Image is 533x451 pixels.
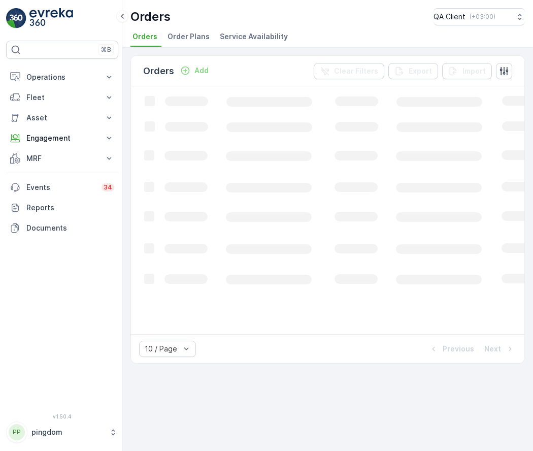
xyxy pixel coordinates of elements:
[194,66,209,76] p: Add
[9,424,25,440] div: PP
[31,427,104,437] p: pingdom
[26,223,114,233] p: Documents
[6,108,118,128] button: Asset
[434,8,525,25] button: QA Client(+03:00)
[6,87,118,108] button: Fleet
[443,344,474,354] p: Previous
[462,66,486,76] p: Import
[168,31,210,42] span: Order Plans
[6,218,118,238] a: Documents
[409,66,432,76] p: Export
[6,177,118,198] a: Events34
[470,13,495,21] p: ( +03:00 )
[130,9,171,25] p: Orders
[6,128,118,148] button: Engagement
[314,63,384,79] button: Clear Filters
[427,343,475,355] button: Previous
[220,31,288,42] span: Service Availability
[6,67,118,87] button: Operations
[104,183,112,191] p: 34
[434,12,465,22] p: QA Client
[6,148,118,169] button: MRF
[101,46,111,54] p: ⌘B
[483,343,516,355] button: Next
[26,182,95,192] p: Events
[388,63,438,79] button: Export
[26,203,114,213] p: Reports
[132,31,157,42] span: Orders
[6,413,118,420] span: v 1.50.4
[26,113,98,123] p: Asset
[6,8,26,28] img: logo
[143,64,174,78] p: Orders
[26,153,98,164] p: MRF
[6,422,118,443] button: PPpingdom
[6,198,118,218] a: Reports
[26,133,98,143] p: Engagement
[442,63,492,79] button: Import
[26,92,98,103] p: Fleet
[176,65,213,77] button: Add
[26,72,98,82] p: Operations
[29,8,73,28] img: logo_light-DOdMpM7g.png
[334,66,378,76] p: Clear Filters
[484,344,501,354] p: Next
